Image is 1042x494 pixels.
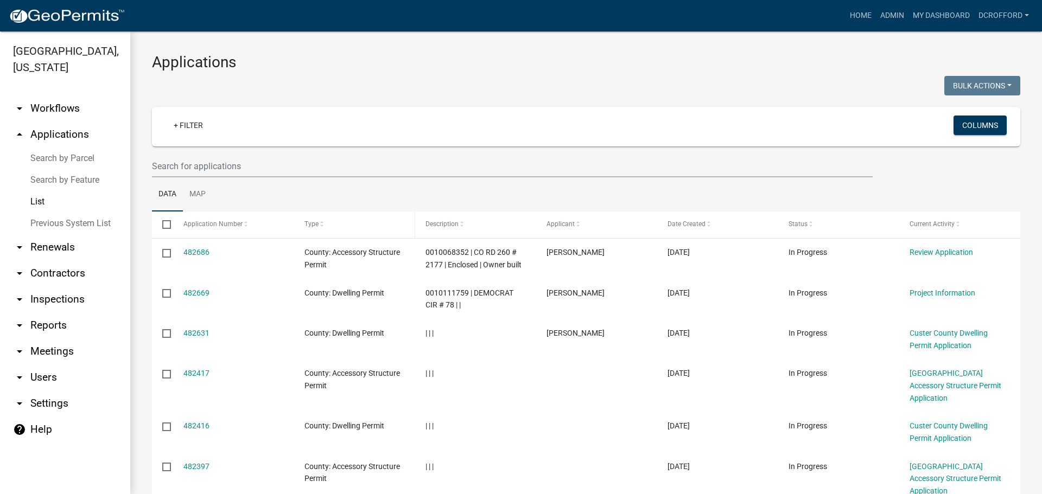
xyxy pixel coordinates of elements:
[974,5,1033,26] a: dcrofford
[657,211,778,238] datatable-header-cell: Date Created
[425,288,513,310] span: 0010111759 | DEMOCRAT CIR # 78 | |
[183,421,209,430] a: 482416
[425,248,522,269] span: 0010068352 | CO RD 260 # 2177 | Enclosed | Owner built
[152,53,1020,72] h3: Applications
[13,397,26,410] i: arrow_drop_down
[944,76,1020,95] button: Bulk Actions
[304,329,384,337] span: County: Dwelling Permit
[183,248,209,256] a: 482686
[13,319,26,332] i: arrow_drop_down
[152,211,173,238] datatable-header-cell: Select
[547,288,605,297] span: Luke George
[425,369,434,377] span: | | |
[304,220,319,228] span: Type
[789,421,827,430] span: In Progress
[668,329,690,337] span: 09/23/2025
[13,241,26,254] i: arrow_drop_down
[425,421,434,430] span: | | |
[425,220,459,228] span: Description
[908,5,974,26] a: My Dashboard
[294,211,415,238] datatable-header-cell: Type
[13,345,26,358] i: arrow_drop_down
[789,462,827,471] span: In Progress
[789,248,827,256] span: In Progress
[173,211,294,238] datatable-header-cell: Application Number
[910,369,1001,402] a: [GEOGRAPHIC_DATA] Accessory Structure Permit Application
[668,220,706,228] span: Date Created
[183,369,209,377] a: 482417
[536,211,657,238] datatable-header-cell: Applicant
[876,5,908,26] a: Admin
[910,421,988,442] a: Custer County Dwelling Permit Application
[668,248,690,256] span: 09/23/2025
[899,211,1020,238] datatable-header-cell: Current Activity
[13,371,26,384] i: arrow_drop_down
[954,116,1007,135] button: Columns
[304,288,384,297] span: County: Dwelling Permit
[13,128,26,141] i: arrow_drop_up
[668,421,690,430] span: 09/23/2025
[13,423,26,436] i: help
[183,462,209,471] a: 482397
[668,462,690,471] span: 09/22/2025
[846,5,876,26] a: Home
[778,211,899,238] datatable-header-cell: Status
[425,329,434,337] span: | | |
[183,329,209,337] a: 482631
[789,369,827,377] span: In Progress
[668,288,690,297] span: 09/23/2025
[152,177,183,212] a: Data
[304,248,400,269] span: County: Accessory Structure Permit
[183,220,243,228] span: Application Number
[910,248,973,256] a: Review Application
[789,329,827,337] span: In Progress
[183,288,209,297] a: 482669
[13,102,26,115] i: arrow_drop_down
[547,220,575,228] span: Applicant
[13,267,26,280] i: arrow_drop_down
[425,462,434,471] span: | | |
[910,220,955,228] span: Current Activity
[789,288,827,297] span: In Progress
[415,211,536,238] datatable-header-cell: Description
[183,177,212,212] a: Map
[165,116,212,135] a: + Filter
[304,421,384,430] span: County: Dwelling Permit
[910,288,975,297] a: Project Information
[910,329,988,350] a: Custer County Dwelling Permit Application
[304,369,400,390] span: County: Accessory Structure Permit
[547,248,605,256] span: Michael T Wallace
[152,155,873,177] input: Search for applications
[668,369,690,377] span: 09/23/2025
[304,462,400,483] span: County: Accessory Structure Permit
[13,293,26,306] i: arrow_drop_down
[547,329,605,337] span: Delenna M Crofford
[789,220,808,228] span: Status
